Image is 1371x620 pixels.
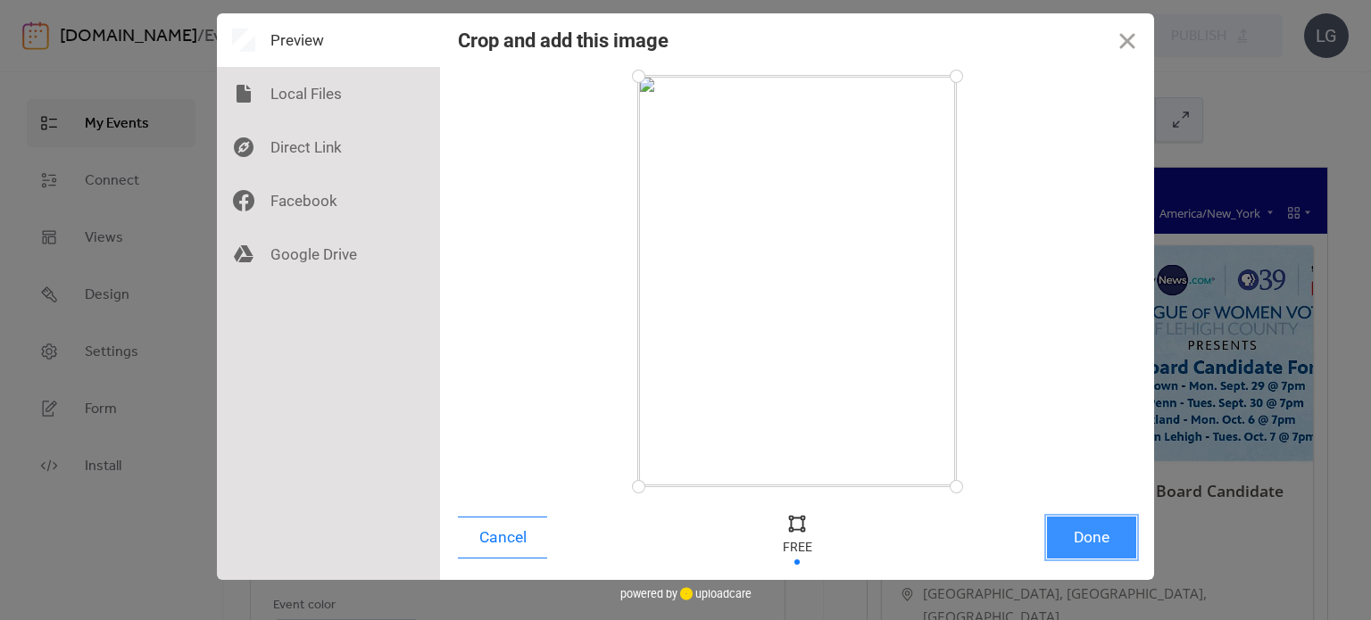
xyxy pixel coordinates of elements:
div: Crop and add this image [458,29,669,52]
button: Done [1047,517,1136,558]
div: Facebook [217,174,440,227]
div: Local Files [217,67,440,120]
div: Preview [217,13,440,67]
a: uploadcare [677,587,752,600]
button: Cancel [458,517,547,558]
div: Direct Link [217,120,440,174]
div: Google Drive [217,227,440,281]
div: powered by [620,580,752,607]
button: Close [1101,13,1154,67]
